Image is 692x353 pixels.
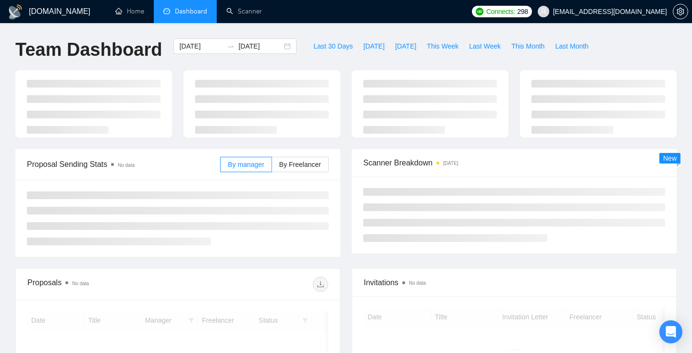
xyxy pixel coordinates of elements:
[313,41,353,51] span: Last 30 Days
[27,277,178,292] div: Proposals
[673,8,688,15] a: setting
[308,38,358,54] button: Last 30 Days
[663,154,677,162] span: New
[427,41,458,51] span: This Week
[15,38,162,61] h1: Team Dashboard
[118,163,135,168] span: No data
[364,277,665,289] span: Invitations
[279,161,321,168] span: By Freelancer
[469,41,501,51] span: Last Week
[443,161,458,166] time: [DATE]
[409,280,426,286] span: No data
[550,38,593,54] button: Last Month
[506,38,550,54] button: This Month
[540,8,547,15] span: user
[115,7,144,15] a: homeHome
[27,158,220,170] span: Proposal Sending Stats
[227,42,235,50] span: to
[179,41,223,51] input: Start date
[555,41,588,51] span: Last Month
[390,38,421,54] button: [DATE]
[421,38,464,54] button: This Week
[227,42,235,50] span: swap-right
[476,8,483,15] img: upwork-logo.png
[395,41,416,51] span: [DATE]
[228,161,264,168] span: By manager
[8,4,23,20] img: logo
[72,281,89,286] span: No data
[486,6,515,17] span: Connects:
[238,41,282,51] input: End date
[363,41,384,51] span: [DATE]
[464,38,506,54] button: Last Week
[673,4,688,19] button: setting
[659,320,682,343] div: Open Intercom Messenger
[175,7,207,15] span: Dashboard
[358,38,390,54] button: [DATE]
[363,157,665,169] span: Scanner Breakdown
[226,7,262,15] a: searchScanner
[163,8,170,14] span: dashboard
[517,6,528,17] span: 298
[511,41,544,51] span: This Month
